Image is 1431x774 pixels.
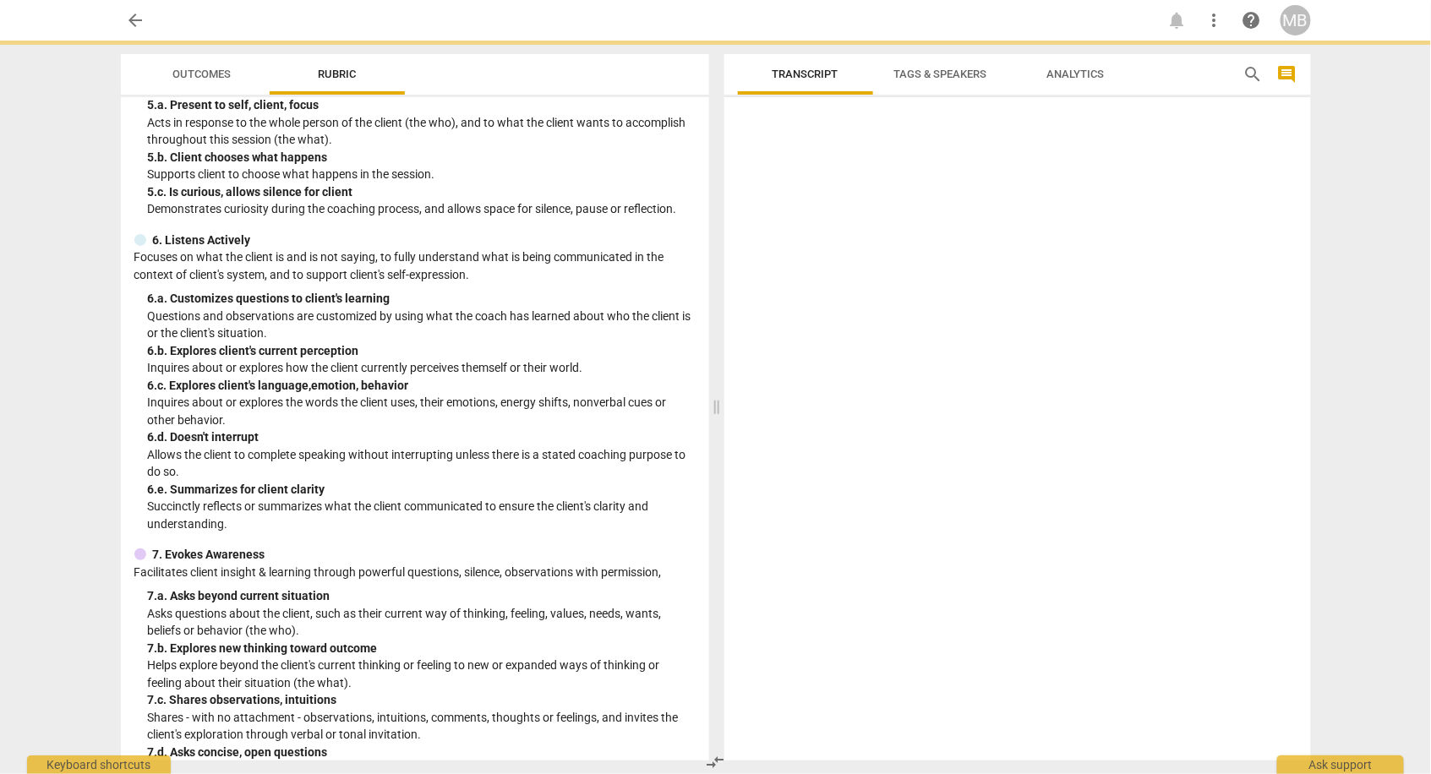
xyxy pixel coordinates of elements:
p: Inquires about or explores how the client currently perceives themself or their world. [148,359,696,377]
div: 6. c. Explores client's language,emotion, behavior [148,377,696,395]
span: help [1242,10,1262,30]
span: Outcomes [172,68,231,80]
span: Transcript [773,68,838,80]
div: 6. e. Summarizes for client clarity [148,481,696,499]
button: Search [1240,61,1267,88]
p: Allows the client to complete speaking without interrupting unless there is a stated coaching pur... [148,446,696,481]
p: Questions and observations are customized by using what the coach has learned about who the clien... [148,308,696,342]
span: search [1243,64,1264,84]
p: 6. Listens Actively [153,232,251,249]
a: Help [1237,5,1267,35]
div: 7. a. Asks beyond current situation [148,587,696,605]
button: MB [1281,5,1311,35]
span: Rubric [318,68,356,80]
p: 7. Evokes Awareness [153,546,265,564]
div: 7. d. Asks concise, open questions [148,744,696,761]
p: Helps explore beyond the client's current thinking or feeling to new or expanded ways of thinking... [148,657,696,691]
p: Supports client to choose what happens in the session. [148,166,696,183]
span: arrow_back [126,10,146,30]
button: Show/Hide comments [1274,61,1301,88]
div: 5. c. Is curious, allows silence for client [148,183,696,201]
p: Facilitates client insight & learning through powerful questions, silence, observations with perm... [134,564,696,581]
p: Inquires about or explores the words the client uses, their emotions, energy shifts, nonverbal cu... [148,394,696,428]
span: Tags & Speakers [894,68,987,80]
span: comment [1277,64,1297,84]
div: 6. a. Customizes questions to client's learning [148,290,696,308]
p: Acts in response to the whole person of the client (the who), and to what the client wants to acc... [148,114,696,149]
p: Asks questions about the client, such as their current way of thinking, feeling, values, needs, w... [148,605,696,640]
div: 7. b. Explores new thinking toward outcome [148,640,696,657]
p: Focuses on what the client is and is not saying, to fully understand what is being communicated i... [134,248,696,283]
span: more_vert [1204,10,1225,30]
div: 6. d. Doesn't interrupt [148,428,696,446]
div: 5. a. Present to self, client, focus [148,96,696,114]
div: 7. c. Shares observations, intuitions [148,691,696,709]
span: compare_arrows [705,752,725,772]
p: Demonstrates curiosity during the coaching process, and allows space for silence, pause or reflec... [148,200,696,218]
p: Succinctly reflects or summarizes what the client communicated to ensure the client's clarity and... [148,498,696,532]
div: Keyboard shortcuts [27,755,171,774]
div: 6. b. Explores client's current perception [148,342,696,360]
span: Analytics [1047,68,1105,80]
div: Ask support [1277,755,1404,774]
div: 5. b. Client chooses what happens [148,149,696,166]
p: Shares - with no attachment - observations, intuitions, comments, thoughts or feelings, and invit... [148,709,696,744]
